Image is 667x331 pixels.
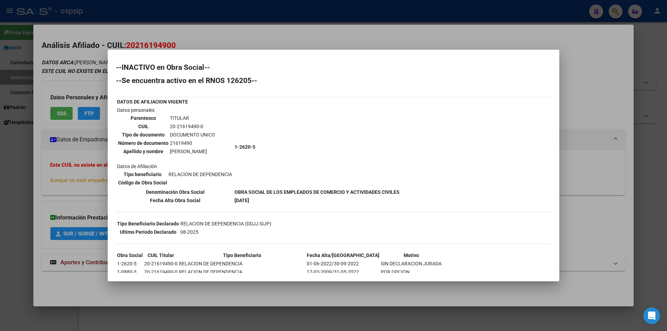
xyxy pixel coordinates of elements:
[117,260,143,267] td: 1-2620-5
[118,114,169,122] th: Parentesco
[118,171,167,178] th: Tipo beneficiario
[234,198,249,203] b: [DATE]
[118,148,169,155] th: Apellido y nombre
[168,171,232,178] td: RELACION DE DEPENDENCIA
[117,197,233,204] th: Fecha Alta Obra Social
[116,77,551,84] h2: --Se encuentra activo en el RNOS 126205--
[118,179,167,187] th: Código de Obra Social
[117,220,179,227] th: Tipo Beneficiario Declarado
[117,106,233,188] td: Datos personales Datos de Afiliación
[117,188,233,196] th: Denominación Obra Social
[170,123,215,130] td: 20-21619490-0
[118,139,169,147] th: Número de documento
[116,64,551,71] h2: --INACTIVO en Obra Social--
[180,220,272,227] td: RELACION DE DEPENDENCIA (DDJJ SIJP)
[117,268,143,276] td: 1-0880-3
[643,307,660,324] div: Open Intercom Messenger
[306,260,380,267] td: 01-06-2022/30-09-2022
[170,114,215,122] td: TITULAR
[118,131,169,139] th: Tipo de documento
[180,228,272,236] td: 08-2025
[144,268,178,276] td: 20-21619490-0
[118,123,169,130] th: CUIL
[380,251,442,259] th: Motivo
[234,144,255,150] b: 1-2620-5
[170,148,215,155] td: [PERSON_NAME]
[144,260,178,267] td: 20-21619490-0
[306,251,380,259] th: Fecha Alta/[GEOGRAPHIC_DATA]
[380,260,442,267] td: SIN DECLARACION JURADA
[170,139,215,147] td: 21619490
[306,268,380,276] td: 17-03-2009/31-05-2022
[234,189,400,195] b: OBRA SOCIAL DE LOS EMPLEADOS DE COMERCIO Y ACTIVIDADES CIVILES
[117,251,143,259] th: Obra Social
[117,228,179,236] th: Ultimo Período Declarado
[144,251,178,259] th: CUIL Titular
[380,268,442,276] td: POR OPCION
[170,131,215,139] td: DOCUMENTO UNICO
[179,251,306,259] th: Tipo Beneficiario
[117,99,188,105] b: DATOS DE AFILIACION VIGENTE
[179,260,306,267] td: RELACION DE DEPENDENCIA
[179,268,306,276] td: RELACION DE DEPENDENCIA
